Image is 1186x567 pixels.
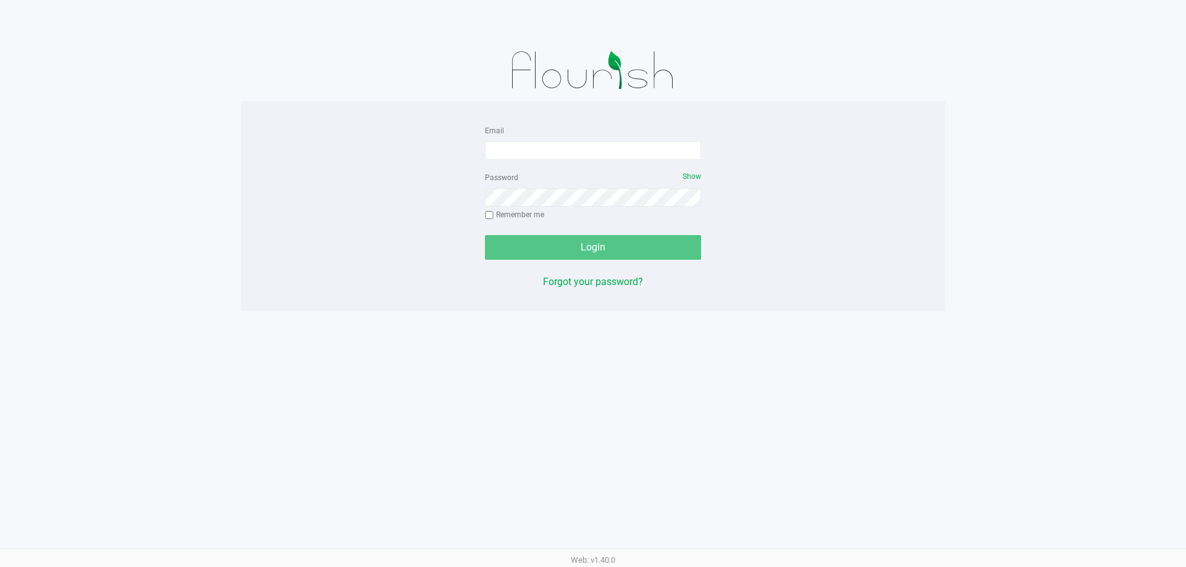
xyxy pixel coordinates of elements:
label: Password [485,172,518,183]
span: Show [683,172,701,181]
input: Remember me [485,211,494,220]
label: Email [485,125,504,136]
button: Forgot your password? [543,275,643,289]
label: Remember me [485,209,544,220]
span: Web: v1.40.0 [571,555,615,565]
